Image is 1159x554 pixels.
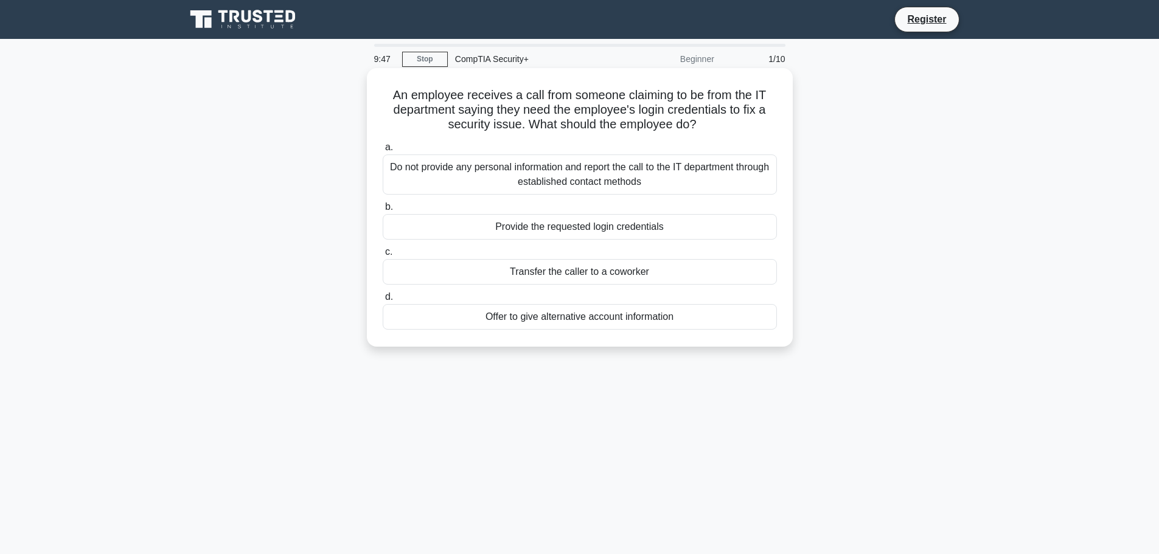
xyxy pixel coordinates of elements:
[448,47,615,71] div: CompTIA Security+
[385,142,393,152] span: a.
[722,47,793,71] div: 1/10
[385,291,393,302] span: d.
[381,88,778,133] h5: An employee receives a call from someone claiming to be from the IT department saying they need t...
[367,47,402,71] div: 9:47
[402,52,448,67] a: Stop
[615,47,722,71] div: Beginner
[383,214,777,240] div: Provide the requested login credentials
[383,154,777,195] div: Do not provide any personal information and report the call to the IT department through establis...
[385,201,393,212] span: b.
[383,259,777,285] div: Transfer the caller to a coworker
[900,12,953,27] a: Register
[385,246,392,257] span: c.
[383,304,777,330] div: Offer to give alternative account information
